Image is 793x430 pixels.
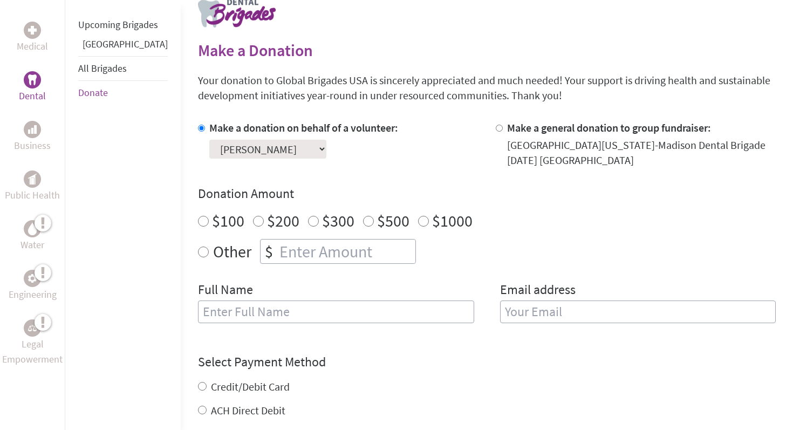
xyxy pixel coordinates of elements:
[261,240,277,263] div: $
[211,404,285,417] label: ACH Direct Debit
[2,337,63,367] p: Legal Empowerment
[24,121,41,138] div: Business
[17,39,48,54] p: Medical
[17,22,48,54] a: MedicalMedical
[28,325,37,331] img: Legal Empowerment
[20,237,44,252] p: Water
[500,281,576,301] label: Email address
[209,121,398,134] label: Make a donation on behalf of a volunteer:
[28,74,37,85] img: Dental
[500,301,776,323] input: Your Email
[24,319,41,337] div: Legal Empowerment
[78,13,168,37] li: Upcoming Brigades
[211,380,290,393] label: Credit/Debit Card
[507,121,711,134] label: Make a general donation to group fundraiser:
[322,210,354,231] label: $300
[78,62,127,74] a: All Brigades
[28,222,37,235] img: Water
[9,270,57,302] a: EngineeringEngineering
[14,121,51,153] a: BusinessBusiness
[2,319,63,367] a: Legal EmpowermentLegal Empowerment
[198,353,776,371] h4: Select Payment Method
[78,18,158,31] a: Upcoming Brigades
[432,210,473,231] label: $1000
[24,220,41,237] div: Water
[83,38,168,50] a: [GEOGRAPHIC_DATA]
[14,138,51,153] p: Business
[78,37,168,56] li: Guatemala
[19,88,46,104] p: Dental
[507,138,776,168] div: [GEOGRAPHIC_DATA][US_STATE]-Madison Dental Brigade [DATE] [GEOGRAPHIC_DATA]
[267,210,299,231] label: $200
[198,301,474,323] input: Enter Full Name
[28,26,37,35] img: Medical
[24,170,41,188] div: Public Health
[277,240,415,263] input: Enter Amount
[198,281,253,301] label: Full Name
[28,125,37,134] img: Business
[377,210,409,231] label: $500
[28,174,37,185] img: Public Health
[28,274,37,283] img: Engineering
[20,220,44,252] a: WaterWater
[78,86,108,99] a: Donate
[198,185,776,202] h4: Donation Amount
[198,40,776,60] h2: Make a Donation
[24,22,41,39] div: Medical
[24,270,41,287] div: Engineering
[78,56,168,81] li: All Brigades
[9,287,57,302] p: Engineering
[198,73,776,103] p: Your donation to Global Brigades USA is sincerely appreciated and much needed! Your support is dr...
[5,188,60,203] p: Public Health
[24,71,41,88] div: Dental
[78,81,168,105] li: Donate
[5,170,60,203] a: Public HealthPublic Health
[212,210,244,231] label: $100
[19,71,46,104] a: DentalDental
[213,239,251,264] label: Other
